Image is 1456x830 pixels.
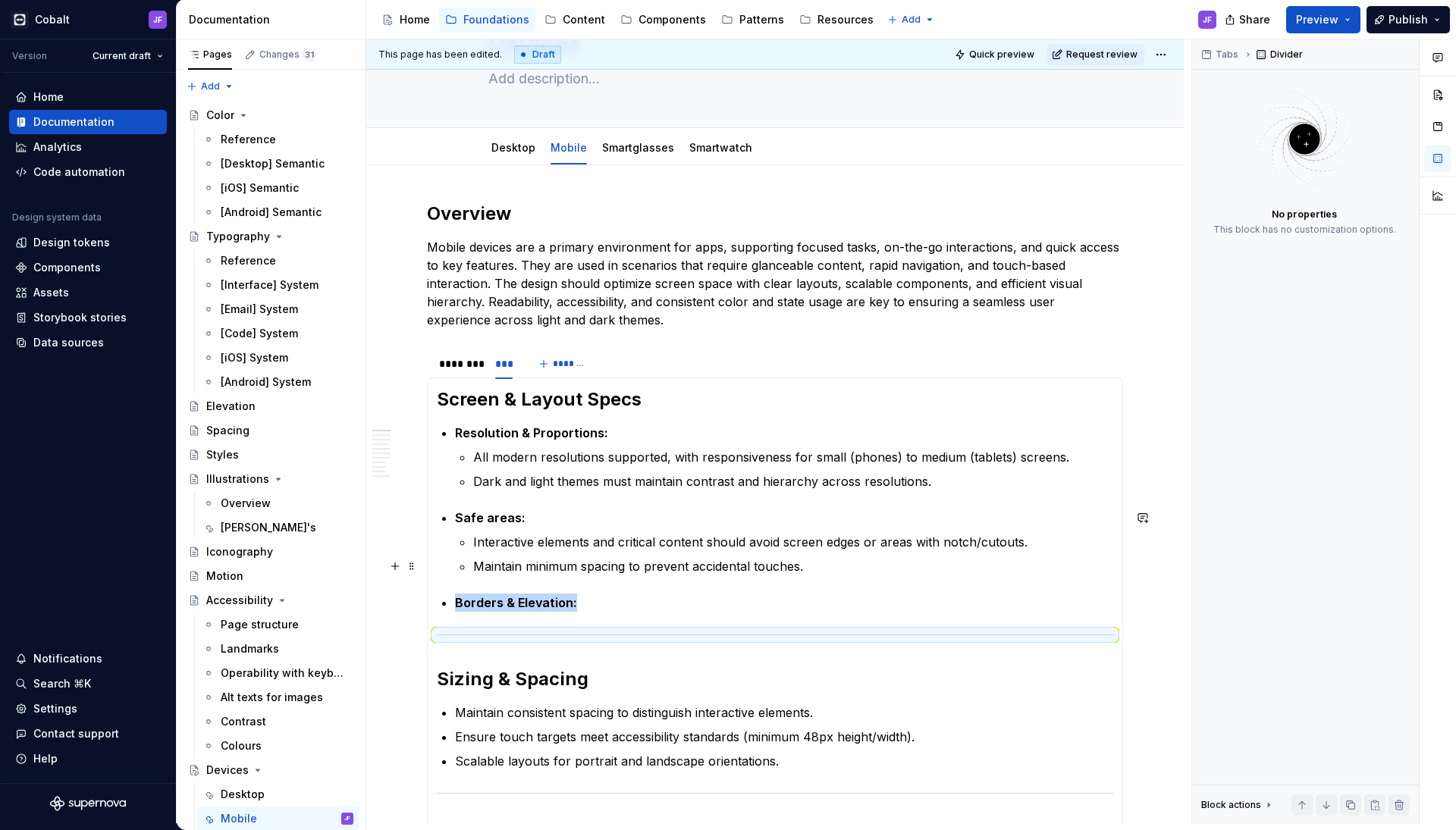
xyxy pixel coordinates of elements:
[182,588,359,612] a: Accessibility
[196,661,359,685] a: Operability with keyboard
[196,709,359,734] a: Contrast
[206,763,249,778] div: Devices
[902,14,921,26] span: Add
[1197,44,1245,65] button: Tabs
[1213,224,1396,236] div: This block has no customization options.
[683,131,758,163] div: Smartwatch
[221,666,346,681] div: Operability with keyboard
[1217,6,1280,33] button: Share
[455,752,1113,770] p: Scalable layouts for portrait and landscape orientations.
[33,260,101,275] div: Components
[182,443,359,467] a: Styles
[1367,6,1450,33] button: Publish
[544,131,593,163] div: Mobile
[221,253,276,268] div: Reference
[206,108,234,123] div: Color
[473,557,1113,575] p: Maintain minimum spacing to prevent accidental touches.
[9,135,167,159] a: Analytics
[400,12,430,27] div: Home
[182,758,359,782] a: Devices
[1286,6,1360,33] button: Preview
[221,277,318,293] div: [Interface] System
[182,394,359,418] a: Elevation
[596,131,680,163] div: Smartglasses
[196,346,359,370] a: [iOS] System
[196,321,359,346] a: [Code] System
[1201,794,1275,816] div: Block actions
[473,472,1113,490] p: Dark and light themes must maintain contrast and hierarchy across resolutions.
[344,811,350,826] div: JF
[221,302,298,317] div: [Email] System
[9,85,167,109] a: Home
[33,335,104,350] div: Data sources
[221,205,322,220] div: [Android] Semantic
[182,103,359,127] a: Color
[473,533,1113,551] p: Interactive elements and critical content should avoid screen edges or areas with notch/cutouts.
[614,8,712,32] a: Components
[1239,12,1270,27] span: Share
[206,423,249,438] div: Spacing
[221,811,257,826] div: Mobile
[9,255,167,280] a: Components
[196,637,359,661] a: Landmarks
[455,728,1113,746] p: Ensure touch targets meet accessibility standards (minimum 48px height/width).
[491,141,535,154] a: Desktop
[221,787,265,802] div: Desktop
[303,49,316,61] span: 31
[33,139,82,155] div: Analytics
[182,564,359,588] a: Motion
[551,141,587,154] a: Mobile
[86,45,170,67] button: Current draft
[455,510,526,525] strong: Safe areas:
[196,127,359,152] a: Reference
[455,703,1113,722] p: Maintain consistent spacing to distinguish interactive elements.
[221,690,323,705] div: Alt texts for images
[33,751,58,766] div: Help
[969,49,1034,61] span: Quick preview
[1047,44,1144,65] button: Request review
[206,568,243,584] div: Motion
[201,80,220,92] span: Add
[427,238,1123,329] p: Mobile devices are a primary environment for apps, supporting focused tasks, on-the-go interactio...
[33,114,115,130] div: Documentation
[9,747,167,771] button: Help
[196,200,359,224] a: [Android] Semantic
[1389,12,1428,27] span: Publish
[33,676,91,691] div: Search ⌘K
[196,515,359,540] a: [PERSON_NAME]'s
[50,796,126,811] svg: Supernova Logo
[221,496,271,511] div: Overview
[9,647,167,671] button: Notifications
[817,12,874,27] div: Resources
[196,297,359,321] a: [Email] System
[1216,49,1238,61] span: Tabs
[33,701,77,716] div: Settings
[3,3,173,36] button: CobaltJF
[11,11,29,29] img: e3886e02-c8c5-455d-9336-29756fd03ba2.png
[485,131,541,163] div: Desktop
[206,399,256,414] div: Elevation
[9,722,167,746] button: Contact support
[221,738,262,753] div: Colours
[196,491,359,515] a: Overview
[437,387,1113,412] h2: Screen & Layout Specs
[221,714,266,729] div: Contrast
[793,8,880,32] a: Resources
[375,8,436,32] a: Home
[33,89,64,105] div: Home
[375,5,880,35] div: Page tree
[9,697,167,721] a: Settings
[538,8,611,32] a: Content
[206,544,273,559] div: Iconography
[439,8,535,32] a: Foundations
[153,14,162,26] div: JF
[188,49,232,61] div: Pages
[221,520,316,535] div: [PERSON_NAME]'s
[12,211,102,224] div: Design system data
[715,8,790,32] a: Patterns
[221,641,279,656] div: Landmarks
[455,595,577,610] strong: Borders & Elevation:
[514,45,561,64] div: Draft
[1066,49,1137,61] span: Request review
[9,280,167,305] a: Assets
